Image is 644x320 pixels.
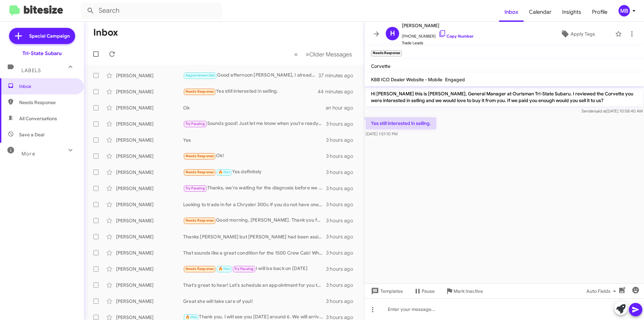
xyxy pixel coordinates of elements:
div: [PERSON_NAME] [116,72,183,79]
button: Previous [290,47,302,61]
span: Sender [DATE] 10:58:40 AM [582,108,643,113]
div: That sounds like a great condition for the 1500 Crew Cab! Whenever you're ready, we can discuss t... [183,249,326,256]
span: » [306,50,309,58]
span: Try Pausing [185,186,205,190]
a: Special Campaign [9,28,75,44]
button: Mark Inactive [440,285,488,297]
span: Labels [21,67,41,74]
div: 3 hours ago [326,298,359,305]
div: Thanks [PERSON_NAME] but [PERSON_NAME] had been assisting us and what a pleasure it was to work w... [183,233,326,240]
div: Ok! [183,152,326,160]
div: Thanks, we're waiting for the diagnosis before we decide on our next step. [183,184,326,192]
nav: Page navigation example [290,47,356,61]
span: Older Messages [309,51,352,58]
div: Good morning, [PERSON_NAME]. Thank you for following up. We have settled on a vehicle from anothe... [183,217,326,224]
a: Copy Number [438,34,474,39]
button: Templates [364,285,408,297]
div: [PERSON_NAME] [116,169,183,176]
div: [PERSON_NAME] [116,185,183,192]
span: Needs Response [185,89,214,94]
span: Try Pausing [234,267,254,271]
div: [PERSON_NAME] [116,137,183,143]
button: Pause [408,285,440,297]
div: [PERSON_NAME] [116,282,183,288]
div: 3 hours ago [326,185,359,192]
span: Needs Response [185,267,214,271]
button: Next [302,47,356,61]
div: 3 hours ago [326,121,359,127]
span: Auto Fields [586,285,619,297]
a: Profile [587,2,613,22]
div: Yes definitely [183,168,326,176]
div: Ok [183,104,326,111]
span: 🔥 Hot [185,315,197,319]
span: Save a Deal [19,131,44,138]
span: Try Pausing [185,122,205,126]
span: KBB ICO Dealer Website - Mobile [371,77,442,83]
span: Needs Response [19,99,76,106]
div: [PERSON_NAME] [116,88,183,95]
span: Needs Response [185,170,214,174]
span: [DATE] 1:51:10 PM [366,131,397,136]
span: Mark Inactive [453,285,483,297]
span: Needs Response [185,154,214,158]
span: Special Campaign [29,33,70,39]
div: [PERSON_NAME] [116,104,183,111]
button: Auto Fields [581,285,624,297]
div: [PERSON_NAME] [116,298,183,305]
div: [PERSON_NAME] [116,121,183,127]
span: Engaged [445,77,465,83]
span: Templates [370,285,403,297]
span: 🔥 Hot [218,267,230,271]
div: I will be back on [DATE] [183,265,326,273]
span: said at [595,108,606,113]
div: That's great to hear! Let's schedule an appointment for you to bring in your Compass so we can di... [183,282,326,288]
div: an hour ago [326,104,359,111]
div: 3 hours ago [326,169,359,176]
span: Corvette [371,63,390,69]
div: 3 hours ago [326,282,359,288]
div: Great she will take care of you!! [183,298,326,305]
div: 3 hours ago [326,249,359,256]
span: [PERSON_NAME] [402,21,474,30]
div: [PERSON_NAME] [116,249,183,256]
span: [PHONE_NUMBER] [402,30,474,40]
p: Hi [PERSON_NAME] this is [PERSON_NAME], General Manager at Ourisman Tri-State Subaru. I reviewed ... [366,88,643,106]
span: Trade Leads [402,40,474,46]
span: More [21,151,35,157]
a: Inbox [499,2,524,22]
span: 🔥 Hot [218,170,230,174]
div: MB [619,5,630,16]
button: MB [613,5,637,16]
div: [PERSON_NAME] [116,153,183,159]
div: Good afternoon [PERSON_NAME], I already purchased a vehicle. We are not in market anymore. Thank ... [183,72,318,79]
small: Needs Response [371,50,402,56]
div: [PERSON_NAME] [116,201,183,208]
div: 37 minutes ago [318,72,359,79]
input: Search [81,3,222,19]
div: 3 hours ago [326,201,359,208]
span: Inbox [19,83,76,90]
div: [PERSON_NAME] [116,233,183,240]
div: 3 hours ago [326,217,359,224]
span: Pause [422,285,435,297]
div: 3 hours ago [326,233,359,240]
a: Calendar [524,2,557,22]
span: Needs Response [185,218,214,223]
button: Apply Tags [543,28,612,40]
div: 44 minutes ago [318,88,359,95]
span: H [390,28,395,39]
a: Insights [557,2,587,22]
span: Appointment Set [185,73,215,78]
h1: Inbox [93,27,118,38]
div: Yes [183,137,326,143]
span: All Conversations [19,115,57,122]
div: [PERSON_NAME] [116,266,183,272]
div: Looking to trade in for a Chrysler 300c if you do not have one on your lot I would not be interes... [183,201,326,208]
div: 3 hours ago [326,137,359,143]
span: « [294,50,298,58]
